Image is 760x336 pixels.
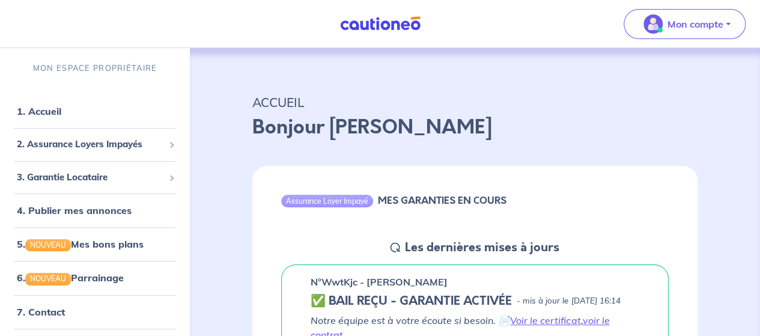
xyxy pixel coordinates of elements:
span: 2. Assurance Loyers Impayés [17,138,164,151]
p: Mon compte [667,17,723,31]
span: 3. Garantie Locataire [17,171,164,185]
a: 7. Contact [17,306,65,318]
button: illu_account_valid_menu.svgMon compte [624,9,746,39]
img: Cautioneo [335,16,425,31]
div: 3. Garantie Locataire [5,166,185,189]
h5: Les dernières mises à jours [405,240,559,255]
h5: ✅ BAIL REÇU - GARANTIE ACTIVÉE [311,294,512,308]
h6: MES GARANTIES EN COURS [378,195,506,206]
a: Voir le certificat [510,314,580,326]
p: ACCUEIL [252,91,698,113]
p: MON ESPACE PROPRIÉTAIRE [33,63,157,74]
a: 5.NOUVEAUMes bons plans [17,238,144,250]
a: 6.NOUVEAUParrainage [17,272,124,284]
div: Assurance Loyer Impayé [281,195,373,207]
div: 1. Accueil [5,99,185,123]
div: 2. Assurance Loyers Impayés [5,133,185,156]
div: state: CONTRACT-VALIDATED, Context: NEW,CHOOSE-CERTIFICATE,ALONE,LESSOR-DOCUMENTS [311,294,639,308]
div: 7. Contact [5,300,185,324]
p: Bonjour [PERSON_NAME] [252,113,698,142]
a: 4. Publier mes annonces [17,204,132,216]
div: 6.NOUVEAUParrainage [5,266,185,290]
img: illu_account_valid_menu.svg [643,14,663,34]
div: 5.NOUVEAUMes bons plans [5,232,185,256]
p: n°WwtKjc - [PERSON_NAME] [311,275,448,289]
div: 4. Publier mes annonces [5,198,185,222]
p: - mis à jour le [DATE] 16:14 [517,295,620,307]
a: 1. Accueil [17,105,61,117]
